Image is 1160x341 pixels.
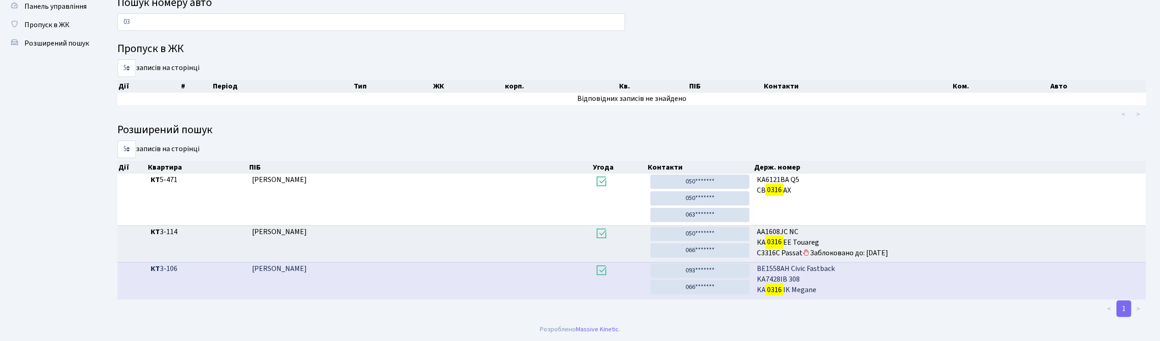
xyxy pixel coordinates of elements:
span: Панель управління [24,1,87,12]
label: записів на сторінці [117,141,199,158]
div: Розроблено . [540,324,620,335]
th: Контакти [647,161,754,174]
th: Кв. [618,80,688,93]
td: Відповідних записів не знайдено [117,93,1146,105]
th: Контакти [763,80,952,93]
mark: 0316 [766,283,783,296]
span: 5-471 [151,175,245,185]
a: 1 [1117,300,1131,317]
span: 3-106 [151,264,245,274]
select: записів на сторінці [117,59,136,77]
span: 3-114 [151,227,245,237]
b: КТ [151,227,160,237]
a: Пропуск в ЖК [5,16,97,34]
th: Ком. [952,80,1050,93]
th: Тип [353,80,432,93]
th: Авто [1049,80,1146,93]
span: [PERSON_NAME] [252,227,307,237]
th: # [180,80,212,93]
label: записів на сторінці [117,59,199,77]
th: Дії [117,161,147,174]
input: Пошук [117,13,625,31]
mark: 0316 [766,183,783,196]
a: Massive Kinetic [576,324,619,334]
th: Угода [592,161,647,174]
h4: Розширений пошук [117,123,1146,137]
span: КА6121ВА Q5 CB AX [757,175,1142,196]
th: Дії [117,80,180,93]
select: записів на сторінці [117,141,136,158]
th: ПІБ [688,80,763,93]
h4: Пропуск в ЖК [117,42,1146,56]
b: КТ [151,264,160,274]
a: Розширений пошук [5,34,97,53]
th: Квартира [147,161,248,174]
th: корп. [504,80,618,93]
th: ЖК [432,80,504,93]
span: Пропуск в ЖК [24,20,70,30]
mark: 0316 [766,235,783,248]
span: ВЕ1558АН Civic Fastback KA7428IB 308 KA IK Megane [757,264,1142,295]
th: Держ. номер [754,161,1147,174]
th: ПІБ [248,161,592,174]
span: [PERSON_NAME] [252,264,307,274]
th: Період [212,80,353,93]
span: Розширений пошук [24,38,89,48]
span: АА1608JC NC КА ЕЕ Touareg С3316С Passat Заблоковано до: [DATE] [757,227,1142,259]
b: КТ [151,175,160,185]
span: [PERSON_NAME] [252,175,307,185]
